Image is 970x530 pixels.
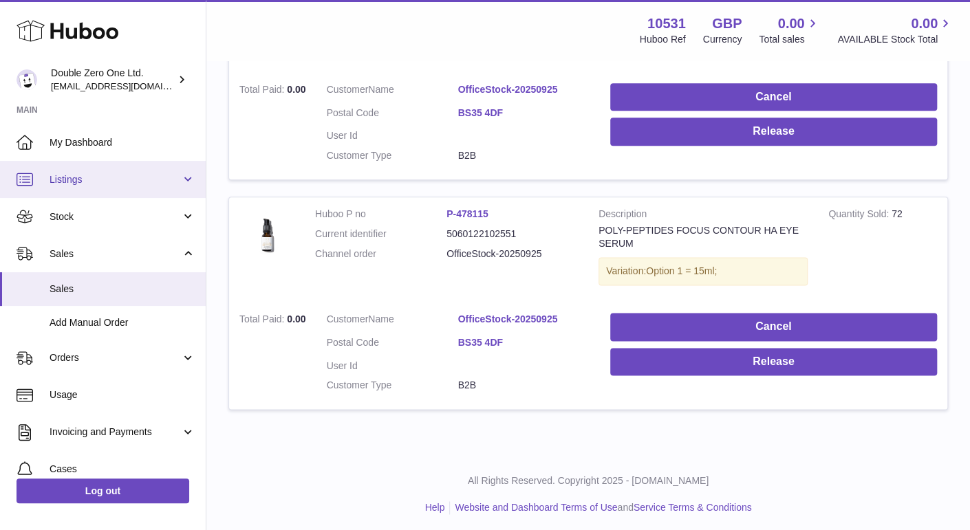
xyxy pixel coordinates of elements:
[712,14,742,33] strong: GBP
[327,84,369,95] span: Customer
[425,502,445,513] a: Help
[217,474,959,487] p: All Rights Reserved. Copyright 2025 - [DOMAIN_NAME]
[446,228,578,241] dd: 5060122102551
[239,208,294,263] img: 001-Skincare-Poly-Peptides-Focus-Contour-Eye-Serum_4_82a8c5b6-b7fc-4cff-aa8a-9b2e4f34b4b3.jpg
[610,313,937,341] button: Cancel
[51,80,202,91] span: [EMAIL_ADDRESS][DOMAIN_NAME]
[327,313,458,329] dt: Name
[50,173,181,186] span: Listings
[17,478,189,503] a: Log out
[703,33,742,46] div: Currency
[315,247,446,261] dt: Channel order
[315,228,446,241] dt: Current identifier
[50,136,195,149] span: My Dashboard
[610,83,937,111] button: Cancel
[51,67,175,93] div: Double Zero One Ltd.
[458,336,590,349] a: BS35 4DF
[778,14,805,33] span: 0.00
[646,265,717,276] span: Option 1 = 15ml;
[327,149,458,162] dt: Customer Type
[287,313,305,324] span: 0.00
[911,14,938,33] span: 0.00
[599,208,808,224] strong: Description
[327,313,369,324] span: Customer
[640,33,686,46] div: Huboo Ref
[458,149,590,162] dd: B2B
[610,118,937,146] button: Release
[458,83,590,96] a: OfficeStock-20250925
[599,257,808,285] div: Variation:
[327,360,458,373] dt: User Id
[458,107,590,120] a: BS35 4DF
[50,283,195,296] span: Sales
[50,316,195,329] span: Add Manual Order
[327,83,458,100] dt: Name
[327,336,458,353] dt: Postal Code
[450,501,751,514] li: and
[239,313,287,328] strong: Total Paid
[327,129,458,142] dt: User Id
[315,208,446,221] dt: Huboo P no
[458,379,590,392] dd: B2B
[446,208,488,219] a: P-478115
[327,107,458,123] dt: Postal Code
[327,379,458,392] dt: Customer Type
[287,84,305,95] span: 0.00
[50,247,181,261] span: Sales
[837,33,953,46] span: AVAILABLE Stock Total
[759,14,820,46] a: 0.00 Total sales
[50,351,181,364] span: Orders
[50,210,181,223] span: Stock
[634,502,752,513] a: Service Terms & Conditions
[239,84,287,98] strong: Total Paid
[17,69,37,90] img: hello@001skincare.com
[458,313,590,326] a: OfficeStock-20250925
[610,348,937,376] button: Release
[647,14,686,33] strong: 10531
[50,463,195,476] span: Cases
[455,502,617,513] a: Website and Dashboard Terms of Use
[50,426,181,439] span: Invoicing and Payments
[759,33,820,46] span: Total sales
[599,224,808,250] div: POLY-PEPTIDES FOCUS CONTOUR HA EYE SERUM
[818,197,947,302] td: 72
[828,208,892,223] strong: Quantity Sold
[837,14,953,46] a: 0.00 AVAILABLE Stock Total
[50,388,195,401] span: Usage
[446,247,578,261] dd: OfficeStock-20250925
